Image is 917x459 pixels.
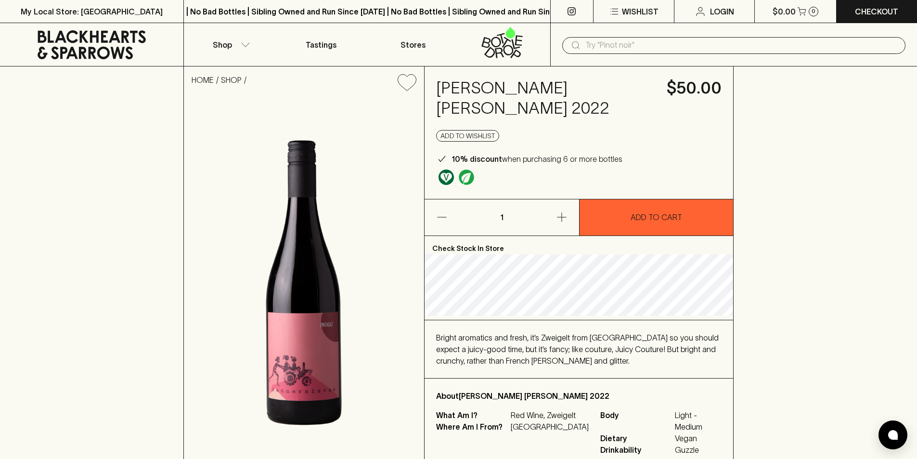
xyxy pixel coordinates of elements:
[21,6,163,17] p: My Local Store: [GEOGRAPHIC_DATA]
[580,199,734,236] button: ADD TO CART
[490,199,513,236] p: 1
[367,23,459,66] a: Stores
[585,38,898,53] input: Try "Pinot noir"
[306,39,336,51] p: Tastings
[855,6,898,17] p: Checkout
[394,70,420,95] button: Add to wishlist
[400,39,426,51] p: Stores
[452,155,502,163] b: 10% discount
[436,409,508,421] p: What Am I?
[436,421,508,433] p: Where Am I From?
[511,409,589,421] p: Red Wine, Zweigelt
[459,170,474,185] img: Organic
[456,167,477,187] a: Organic
[511,421,589,433] p: [GEOGRAPHIC_DATA]
[436,390,722,402] p: About [PERSON_NAME] [PERSON_NAME] 2022
[675,409,722,433] span: Light - Medium
[436,130,499,142] button: Add to wishlist
[631,211,682,223] p: ADD TO CART
[675,433,722,444] span: Vegan
[710,6,734,17] p: Login
[812,9,815,14] p: 0
[675,444,722,456] span: Guzzle
[452,153,622,165] p: when purchasing 6 or more bottles
[773,6,796,17] p: $0.00
[667,78,722,98] h4: $50.00
[600,444,672,456] span: Drinkability
[192,76,214,84] a: HOME
[221,76,242,84] a: SHOP
[436,333,719,365] span: Bright aromatics and fresh, it’s Zweigelt from [GEOGRAPHIC_DATA] so you should expect a juicy-goo...
[425,236,733,254] p: Check Stock In Store
[213,39,232,51] p: Shop
[888,430,898,440] img: bubble-icon
[275,23,367,66] a: Tastings
[436,167,456,187] a: Made without the use of any animal products.
[184,23,275,66] button: Shop
[622,6,659,17] p: Wishlist
[436,78,655,118] h4: [PERSON_NAME] [PERSON_NAME] 2022
[600,409,672,433] span: Body
[439,170,454,185] img: Vegan
[600,433,672,444] span: Dietary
